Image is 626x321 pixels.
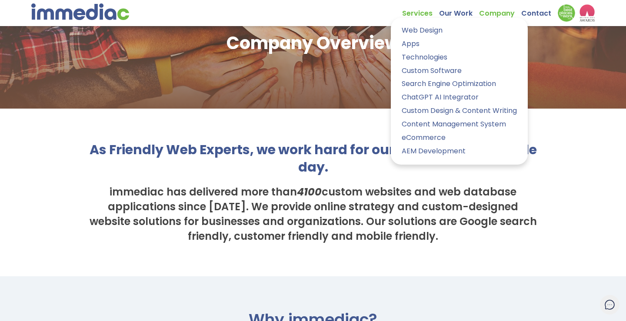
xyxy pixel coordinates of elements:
[397,38,521,50] a: Apps
[397,65,521,77] a: Custom Software
[397,145,521,158] a: AEM Development
[397,132,521,144] a: eCommerce
[397,91,521,104] a: ChatGPT AI Integrator
[31,3,129,20] img: immediac
[579,4,595,22] img: logo2_wea_nobg.webp
[87,185,539,244] h3: immediac has delivered more than custom websites and web database applications since [DATE]. We p...
[87,141,539,176] h2: As Friendly Web Experts, we work hard for our clients - every single day.
[397,24,521,37] a: Web Design
[397,78,521,90] a: Search Engine Optimization
[479,4,521,18] a: Company
[521,4,558,18] a: Contact
[439,4,479,18] a: Our Work
[397,118,521,131] a: Content Management System
[226,32,400,54] h1: Company Overview
[297,185,322,199] strong: 4100
[397,105,521,117] a: Custom Design & Content Writing
[402,4,439,18] a: Services
[558,4,575,22] img: Down
[397,51,521,64] a: Technologies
